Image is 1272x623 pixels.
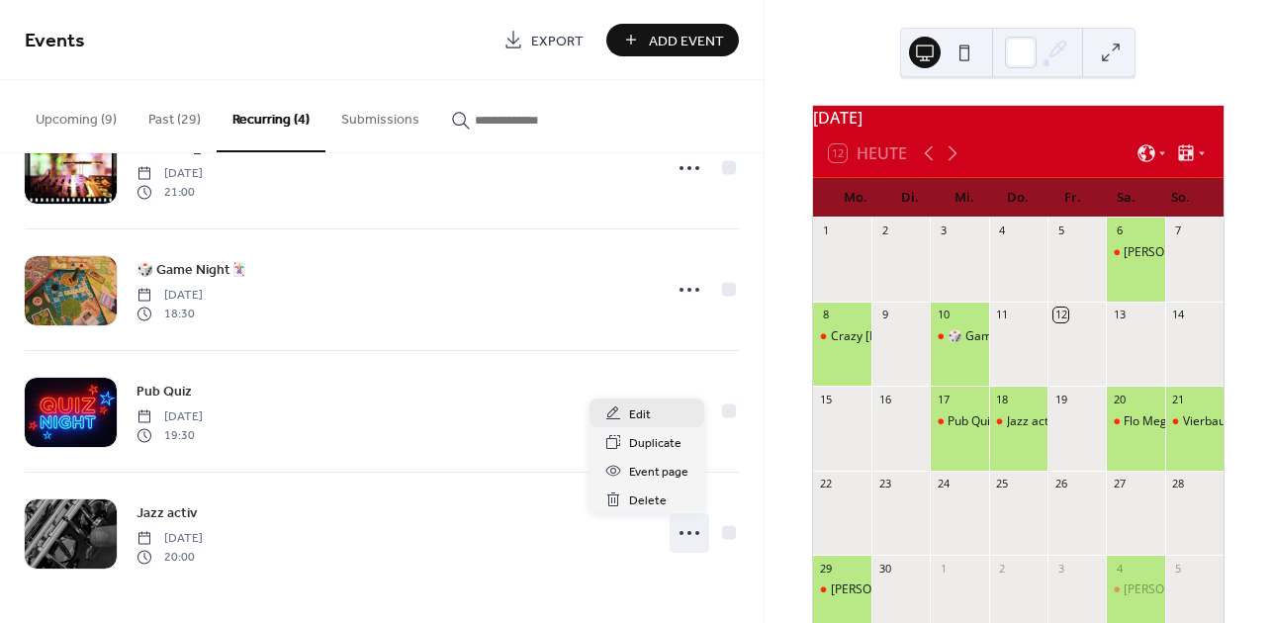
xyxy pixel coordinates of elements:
div: [PERSON_NAME] [831,581,924,598]
div: 12 [1053,308,1068,322]
div: 27 [1112,477,1127,491]
div: 6 [1112,223,1127,238]
div: 10 [936,308,951,322]
button: Recurring (4) [217,80,325,152]
a: Pub Quiz [136,380,192,402]
div: 15 [819,392,834,406]
div: 23 [877,477,892,491]
span: 21:00 [136,183,203,201]
div: [DATE] [813,106,1224,130]
div: 4 [995,223,1010,238]
button: Submissions [325,80,435,150]
div: Crazy Monday Comedy [813,328,871,345]
div: 1 [936,561,951,576]
div: Di. [882,178,937,218]
div: 21 [1171,392,1186,406]
div: Mo. [829,178,883,218]
div: 18 [995,392,1010,406]
span: 18:30 [136,305,203,322]
span: 🎲 Game Night🃏 [136,260,247,281]
div: 14 [1171,308,1186,322]
span: Export [531,31,584,51]
div: 16 [877,392,892,406]
div: 1 [819,223,834,238]
div: 🎲 Game Night🃏 [930,328,988,345]
span: [DATE] [136,165,203,183]
span: Add Event [649,31,724,51]
a: 🎲 Game Night🃏 [136,258,247,281]
span: Events [25,22,85,60]
div: 2 [995,561,1010,576]
div: Flo Mega – Live in Concert [1106,413,1164,430]
div: 3 [1053,561,1068,576]
div: Mi. [937,178,991,218]
div: 7 [1171,223,1186,238]
div: 26 [1053,477,1068,491]
a: Export [489,24,598,56]
div: [PERSON_NAME] Tanz [1124,244,1246,261]
span: 20:00 [136,548,203,566]
div: So. [1153,178,1208,218]
button: Upcoming (9) [20,80,133,150]
button: Add Event [606,24,739,56]
span: Duplicate [629,433,681,454]
div: 29 [819,561,834,576]
div: 19 [1053,392,1068,406]
div: 3 [936,223,951,238]
div: Adler Tanz [1106,581,1164,598]
div: Pub Quiz [930,413,988,430]
div: 9 [877,308,892,322]
div: Jazz activ [1007,413,1057,430]
span: Delete [629,490,667,511]
div: Jazz activ [989,413,1047,430]
div: Vierbaumer Dorffest im Schwarzen Adler [1165,413,1224,430]
div: Adler Tanz [1106,244,1164,261]
span: [DATE] [136,408,203,426]
div: Do. [991,178,1045,218]
span: Jazz activ [136,503,197,524]
div: 8 [819,308,834,322]
div: Flo Mega – Live in Concert [1124,413,1267,430]
span: Event page [629,462,688,483]
div: 24 [936,477,951,491]
span: [DATE] [136,530,203,548]
div: 🎲 Game Night🃏 [948,328,1046,345]
span: 19:30 [136,426,203,444]
span: [DATE] [136,287,203,305]
div: 5 [1053,223,1068,238]
span: Edit [629,404,651,425]
div: 22 [819,477,834,491]
div: [PERSON_NAME] Tanz [1124,581,1246,598]
div: 28 [1171,477,1186,491]
div: Fr. [1045,178,1100,218]
div: 11 [995,308,1010,322]
div: 5 [1171,561,1186,576]
div: 2 [877,223,892,238]
div: Crazy [DATE] Comedy [831,328,953,345]
div: 25 [995,477,1010,491]
a: Jazz activ [136,501,197,524]
div: Kai Magnus Sting [813,581,871,598]
span: Pub Quiz [136,382,192,402]
div: 4 [1112,561,1127,576]
div: 17 [936,392,951,406]
button: Past (29) [133,80,217,150]
div: Sa. [1099,178,1153,218]
div: 30 [877,561,892,576]
div: Pub Quiz [948,413,996,430]
div: 13 [1112,308,1127,322]
div: 20 [1112,392,1127,406]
